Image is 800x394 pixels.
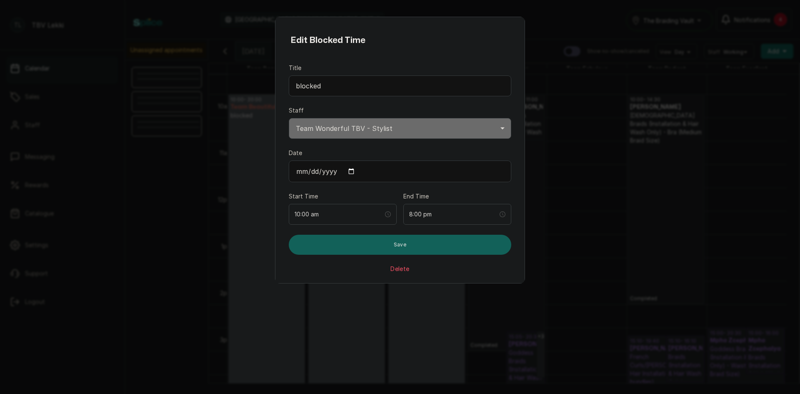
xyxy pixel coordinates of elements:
[289,64,301,72] label: Title
[403,192,429,201] label: End Time
[289,161,511,182] input: DD/MM/YY
[289,106,304,115] label: Staff
[295,210,383,219] input: Select time
[390,265,409,273] button: Delete
[289,235,511,255] button: Save
[289,75,511,96] input: Enter title
[289,149,302,157] label: Date
[290,34,365,47] h1: Edit Blocked Time
[409,210,498,219] input: Select time
[289,192,318,201] label: Start Time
